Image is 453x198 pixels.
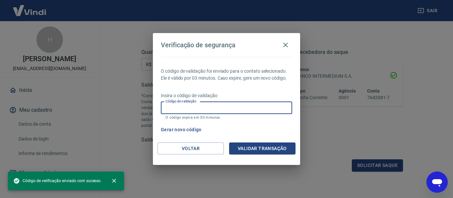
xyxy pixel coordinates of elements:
[165,115,288,120] p: O código expira em 03 minutos.
[426,172,448,193] iframe: Botão para abrir a janela de mensagens
[13,178,101,184] span: Código de verificação enviado com sucesso.
[161,68,292,82] p: O código de validação foi enviado para o contato selecionado. Ele é válido por 03 minutos. Caso e...
[165,99,196,104] label: Código de validação
[158,124,204,136] button: Gerar novo código
[161,41,235,49] h4: Verificação de segurança
[161,92,292,99] p: Insira o código de validação
[229,142,295,155] button: Validar transação
[107,174,121,188] button: close
[158,142,224,155] button: Voltar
